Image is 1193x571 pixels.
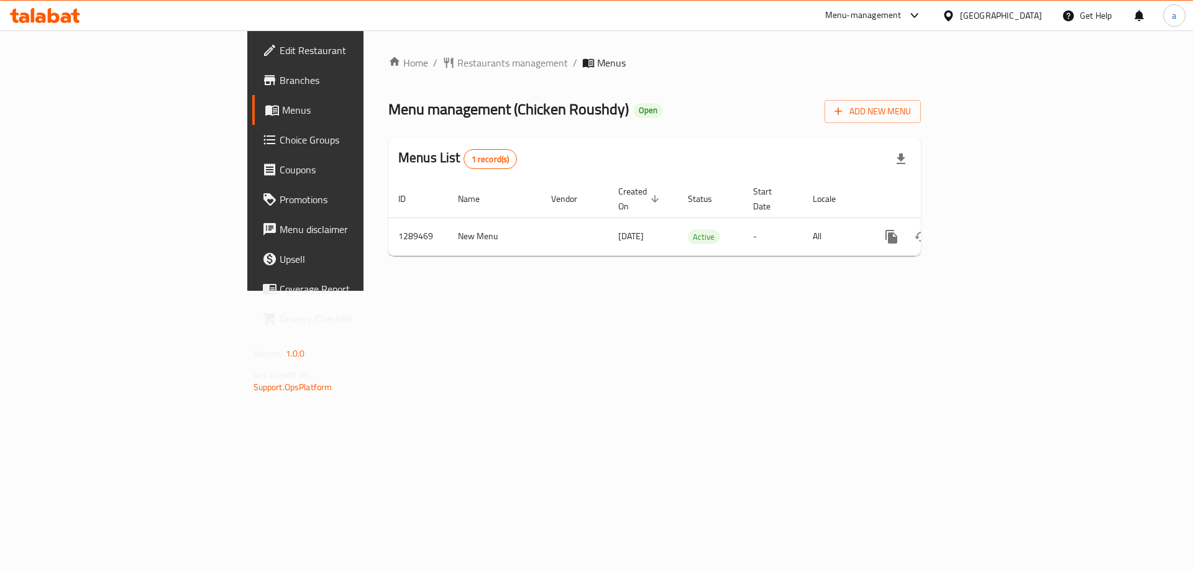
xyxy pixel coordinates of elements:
[442,55,568,70] a: Restaurants management
[282,103,437,117] span: Menus
[280,73,437,88] span: Branches
[907,222,936,252] button: Change Status
[254,345,284,362] span: Version:
[464,149,518,169] div: Total records count
[252,155,447,185] a: Coupons
[254,367,311,383] span: Get support on:
[886,144,916,174] div: Export file
[688,191,728,206] span: Status
[448,217,541,255] td: New Menu
[634,103,662,118] div: Open
[252,35,447,65] a: Edit Restaurant
[634,105,662,116] span: Open
[834,104,911,119] span: Add New Menu
[388,55,921,70] nav: breadcrumb
[280,162,437,177] span: Coupons
[825,8,902,23] div: Menu-management
[457,55,568,70] span: Restaurants management
[280,311,437,326] span: Grocery Checklist
[280,192,437,207] span: Promotions
[388,180,1006,256] table: enhanced table
[398,191,422,206] span: ID
[458,191,496,206] span: Name
[825,100,921,123] button: Add New Menu
[573,55,577,70] li: /
[960,9,1042,22] div: [GEOGRAPHIC_DATA]
[867,180,1006,218] th: Actions
[252,65,447,95] a: Branches
[688,230,720,244] span: Active
[618,228,644,244] span: [DATE]
[280,281,437,296] span: Coverage Report
[398,148,517,169] h2: Menus List
[813,191,852,206] span: Locale
[618,184,663,214] span: Created On
[877,222,907,252] button: more
[252,274,447,304] a: Coverage Report
[280,43,437,58] span: Edit Restaurant
[280,222,437,237] span: Menu disclaimer
[597,55,626,70] span: Menus
[252,95,447,125] a: Menus
[743,217,803,255] td: -
[753,184,788,214] span: Start Date
[1172,9,1176,22] span: a
[252,125,447,155] a: Choice Groups
[252,244,447,274] a: Upsell
[252,214,447,244] a: Menu disclaimer
[252,185,447,214] a: Promotions
[280,132,437,147] span: Choice Groups
[254,379,332,395] a: Support.OpsPlatform
[688,229,720,244] div: Active
[280,252,437,267] span: Upsell
[252,304,447,334] a: Grocery Checklist
[464,153,517,165] span: 1 record(s)
[286,345,305,362] span: 1.0.0
[551,191,593,206] span: Vendor
[803,217,867,255] td: All
[388,95,629,123] span: Menu management ( Chicken Roushdy )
